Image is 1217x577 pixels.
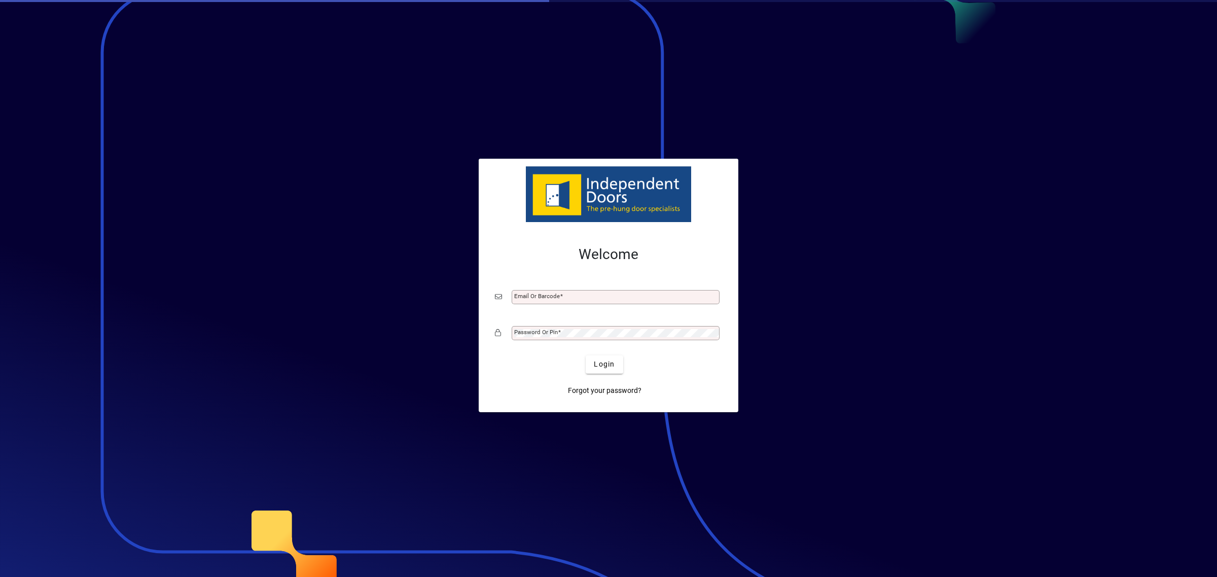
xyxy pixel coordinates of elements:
mat-label: Password or Pin [514,329,558,336]
a: Forgot your password? [564,382,646,400]
button: Login [586,355,623,374]
span: Forgot your password? [568,385,641,396]
mat-label: Email or Barcode [514,293,560,300]
span: Login [594,359,615,370]
h2: Welcome [495,246,722,263]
